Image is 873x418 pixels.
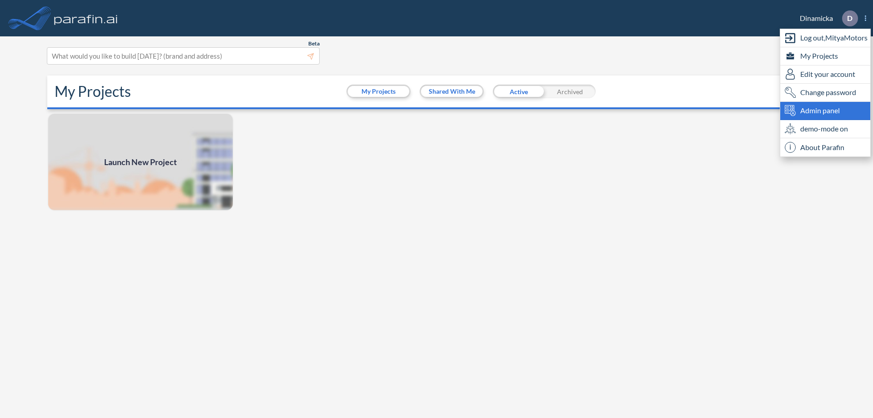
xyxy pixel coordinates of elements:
div: About Parafin [780,138,870,156]
span: demo-mode on [800,123,848,134]
div: Archived [544,85,596,98]
img: logo [52,9,120,27]
span: Admin panel [800,105,840,116]
span: Edit your account [800,69,855,80]
div: Change password [780,84,870,102]
span: Beta [308,40,320,47]
span: Log out, MityaMotors [800,32,868,43]
span: Change password [800,87,856,98]
span: About Parafin [800,142,844,153]
button: My Projects [348,86,409,97]
img: add [47,113,234,211]
div: My Projects [780,47,870,65]
a: Launch New Project [47,113,234,211]
div: Log out [780,29,870,47]
button: Shared With Me [421,86,482,97]
p: D [847,14,853,22]
h2: My Projects [55,83,131,100]
div: Dinamicka [786,10,866,26]
div: Edit user [780,65,870,84]
span: i [785,142,796,153]
div: demo-mode on [780,120,870,138]
span: Launch New Project [104,156,177,168]
span: My Projects [800,50,838,61]
div: Active [493,85,544,98]
div: Admin panel [780,102,870,120]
